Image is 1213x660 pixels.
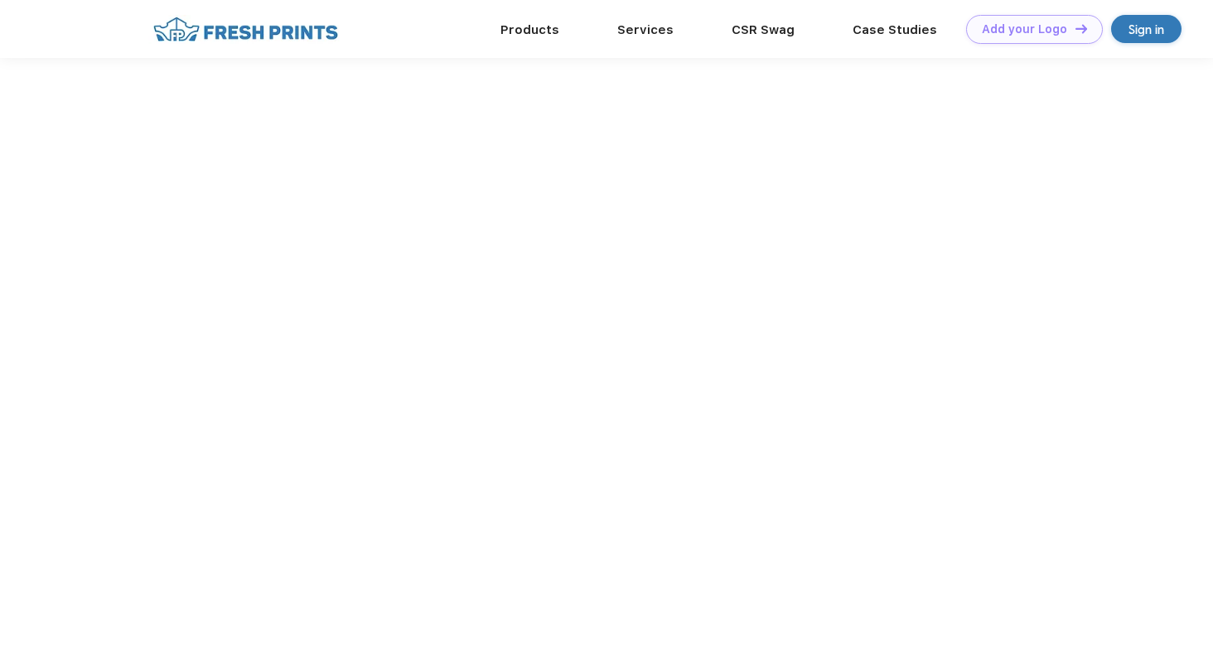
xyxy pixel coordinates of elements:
div: Add your Logo [982,22,1067,36]
a: Sign in [1111,15,1182,43]
a: CSR Swag [732,22,795,37]
img: fo%20logo%202.webp [148,15,343,44]
div: Sign in [1128,20,1164,39]
a: Products [500,22,559,37]
img: DT [1075,24,1087,33]
a: Services [617,22,674,37]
